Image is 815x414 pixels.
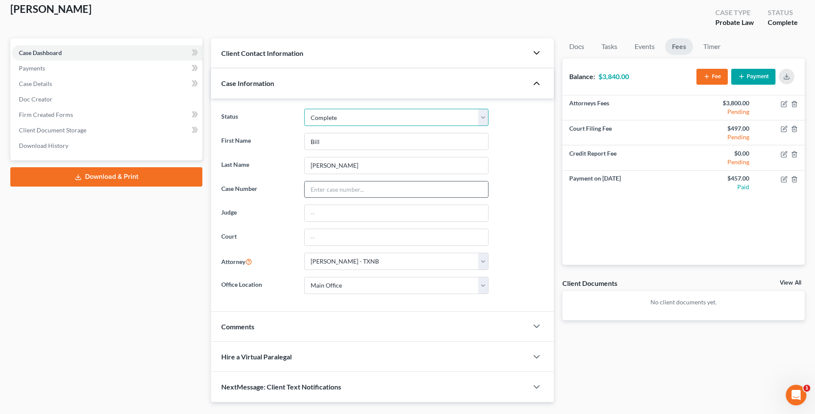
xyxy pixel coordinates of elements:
[12,92,202,107] a: Doc Creator
[19,126,86,134] span: Client Document Storage
[10,3,92,15] span: [PERSON_NAME]
[595,38,624,55] a: Tasks
[12,123,202,138] a: Client Document Storage
[217,253,299,270] label: Attorney
[221,353,292,361] span: Hire a Virtual Paralegal
[690,174,749,183] div: $457.00
[562,38,591,55] a: Docs
[305,157,488,174] input: Enter Last Name...
[696,69,728,85] button: Fee
[19,49,62,56] span: Case Dashboard
[217,229,299,246] label: Court
[305,133,488,150] input: Enter First Name...
[12,138,202,153] a: Download History
[19,64,45,72] span: Payments
[12,45,202,61] a: Case Dashboard
[221,79,274,87] span: Case Information
[690,133,749,141] div: Pending
[217,205,299,222] label: Judge
[780,280,801,286] a: View All
[569,72,595,80] strong: Balance:
[598,72,629,80] strong: $3,840.00
[12,76,202,92] a: Case Details
[10,167,202,187] a: Download & Print
[715,18,754,28] div: Probate Law
[217,181,299,198] label: Case Number
[768,18,798,28] div: Complete
[690,149,749,158] div: $0.00
[569,298,798,307] p: No client documents yet.
[217,109,299,126] label: Status
[19,80,52,87] span: Case Details
[690,124,749,133] div: $497.00
[305,181,488,198] input: Enter case number...
[19,142,68,149] span: Download History
[715,8,754,18] div: Case Type
[217,157,299,174] label: Last Name
[803,385,810,392] span: 1
[562,171,684,195] td: Payment on [DATE]
[217,133,299,150] label: First Name
[562,120,684,145] td: Court Filing Fee
[12,107,202,123] a: Firm Created Forms
[690,99,749,107] div: $3,800.00
[562,279,617,288] div: Client Documents
[217,277,299,294] label: Office Location
[628,38,662,55] a: Events
[562,95,684,120] td: Attorneys Fees
[690,107,749,116] div: Pending
[562,145,684,170] td: Credit Report Fee
[19,95,52,103] span: Doc Creator
[305,229,488,245] input: --
[768,8,798,18] div: Status
[731,69,775,85] button: Payment
[305,205,488,221] input: --
[696,38,727,55] a: Timer
[19,111,73,118] span: Firm Created Forms
[221,383,341,391] span: NextMessage: Client Text Notifications
[690,183,749,191] div: Paid
[221,49,303,57] span: Client Contact Information
[786,385,806,405] iframe: Intercom live chat
[221,322,254,331] span: Comments
[665,38,693,55] a: Fees
[690,158,749,166] div: Pending
[12,61,202,76] a: Payments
